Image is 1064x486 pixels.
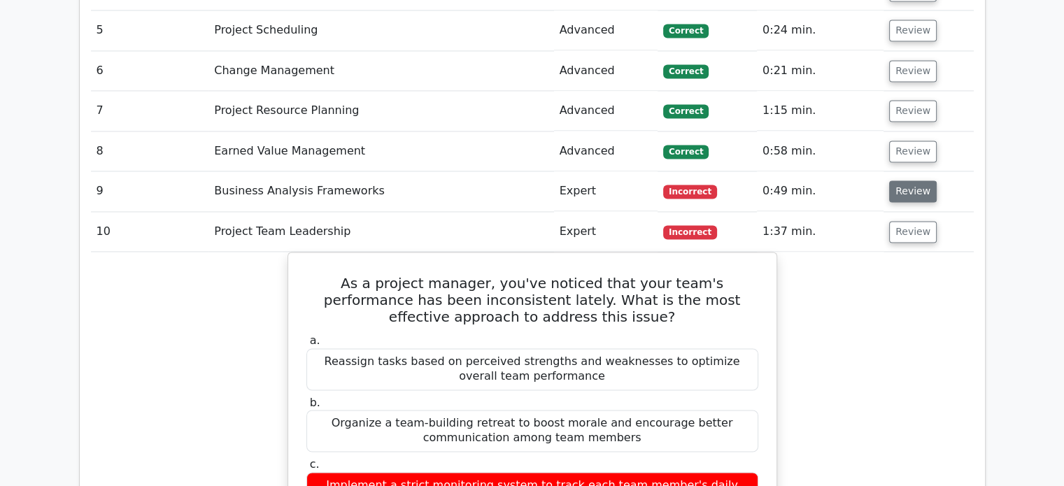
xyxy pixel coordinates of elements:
span: b. [310,396,320,409]
span: a. [310,334,320,347]
td: Project Scheduling [208,10,553,50]
td: Expert [554,171,658,211]
button: Review [889,141,937,162]
span: Correct [663,24,709,38]
span: Correct [663,104,709,118]
td: 1:15 min. [757,91,884,131]
button: Review [889,180,937,202]
span: c. [310,457,320,471]
td: 8 [91,131,209,171]
span: Correct [663,64,709,78]
td: Project Resource Planning [208,91,553,131]
td: Advanced [554,10,658,50]
button: Review [889,60,937,82]
td: 0:49 min. [757,171,884,211]
td: Project Team Leadership [208,212,553,252]
td: Change Management [208,51,553,91]
td: 6 [91,51,209,91]
h5: As a project manager, you've noticed that your team's performance has been inconsistent lately. W... [305,275,760,325]
td: 0:24 min. [757,10,884,50]
td: Advanced [554,91,658,131]
button: Review [889,100,937,122]
td: Advanced [554,51,658,91]
td: 9 [91,171,209,211]
td: Business Analysis Frameworks [208,171,553,211]
button: Review [889,20,937,41]
td: 1:37 min. [757,212,884,252]
td: Earned Value Management [208,131,553,171]
div: Reassign tasks based on perceived strengths and weaknesses to optimize overall team performance [306,348,758,390]
td: Expert [554,212,658,252]
td: 10 [91,212,209,252]
td: 5 [91,10,209,50]
span: Correct [663,145,709,159]
td: 0:21 min. [757,51,884,91]
span: Incorrect [663,185,717,199]
button: Review [889,221,937,243]
td: 0:58 min. [757,131,884,171]
div: Organize a team-building retreat to boost morale and encourage better communication among team me... [306,410,758,452]
td: 7 [91,91,209,131]
span: Incorrect [663,225,717,239]
td: Advanced [554,131,658,171]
